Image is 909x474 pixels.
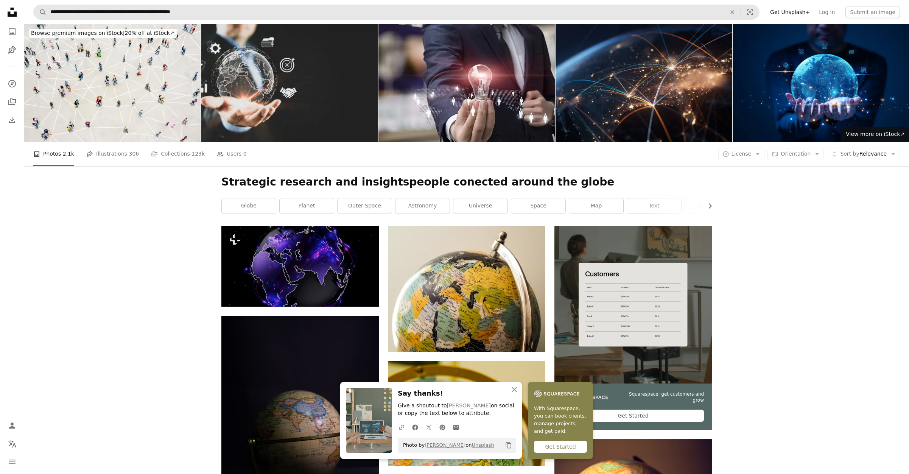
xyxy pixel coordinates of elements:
[569,198,623,214] a: map
[425,442,465,448] a: [PERSON_NAME]
[378,24,555,142] img: Businessman holding light bulb over digital map
[24,24,201,142] img: Aerial view of crowd connected by lines
[221,263,379,270] a: Glowing earth with continents illuminated by purple light
[33,5,760,20] form: Find visuals sitewide
[814,6,839,18] a: Log in
[718,148,765,160] button: License
[732,151,752,157] span: License
[840,150,887,158] span: Relevance
[781,151,811,157] span: Orientation
[447,402,491,409] a: [PERSON_NAME]
[243,150,247,158] span: 0
[617,391,704,404] span: Squarespace: get customers and grow
[5,5,20,21] a: Home — Unsplash
[845,6,900,18] button: Submit an image
[5,24,20,39] a: Photos
[399,439,494,451] span: Photo by on
[422,419,436,435] a: Share on Twitter
[436,419,449,435] a: Share on Pinterest
[534,388,579,399] img: file-1747939142011-51e5cc87e3c9
[222,198,276,214] a: globe
[766,6,814,18] a: Get Unsplash+
[388,285,545,292] a: blue and yellow desk globe
[398,402,516,417] p: Give a shoutout to on social or copy the text below to attribute.
[388,361,545,466] img: A close-up view of a globe.
[221,430,379,437] a: blue and brown desk globe
[338,198,392,214] a: outer space
[280,198,334,214] a: planet
[724,5,741,19] button: Clear
[191,150,205,158] span: 123k
[840,151,859,157] span: Sort by
[685,198,739,214] a: document
[534,441,587,453] div: Get Started
[841,127,909,142] a: View more on iStock↗
[5,42,20,58] a: Illustrations
[5,94,20,109] a: Collections
[741,5,759,19] button: Visual search
[129,150,139,158] span: 306
[703,198,712,214] button: scroll list to the right
[733,24,909,142] img: Man holds glowing digital globe, symbolizing interconnectedness of modern world through technolog...
[201,24,378,142] img: Businessman holding globe with business icon. Business global internet connection application tec...
[528,382,593,459] a: With Squarespace, you can book clients, manage projects, and get paid.Get Started
[453,198,507,214] a: universe
[554,226,712,430] a: Squarespace: get customers and growGet Started
[221,175,712,189] h1: Strategic research and insightspeople conected around the globe
[217,142,247,166] a: Users 0
[5,418,20,433] a: Log in / Sign up
[86,142,139,166] a: Illustrations 306
[472,442,494,448] a: Unsplash
[395,198,450,214] a: astronomy
[221,226,379,307] img: Glowing earth with continents illuminated by purple light
[398,388,516,399] h3: Say thanks!
[767,148,824,160] button: Orientation
[556,24,732,142] img: Global Network - USA, United States Of America, North America - Global Business, Flight Routes, C...
[627,198,681,214] a: text
[388,226,545,352] img: blue and yellow desk globe
[151,142,205,166] a: Collections 123k
[511,198,565,214] a: space
[24,24,181,42] a: Browse premium images on iStock|20% off at iStock↗
[827,148,900,160] button: Sort byRelevance
[449,419,463,435] a: Share over email
[34,5,47,19] button: Search Unsplash
[846,131,904,137] span: View more on iStock ↗
[502,439,515,452] button: Copy to clipboard
[29,29,177,38] div: 20% off at iStock ↗
[408,419,422,435] a: Share on Facebook
[5,454,20,469] button: Menu
[5,436,20,451] button: Language
[5,112,20,128] a: Download History
[554,226,712,384] img: file-1747939376688-baf9a4a454ffimage
[31,30,125,36] span: Browse premium images on iStock |
[562,410,704,422] div: Get Started
[534,405,587,435] span: With Squarespace, you can book clients, manage projects, and get paid.
[5,76,20,91] a: Explore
